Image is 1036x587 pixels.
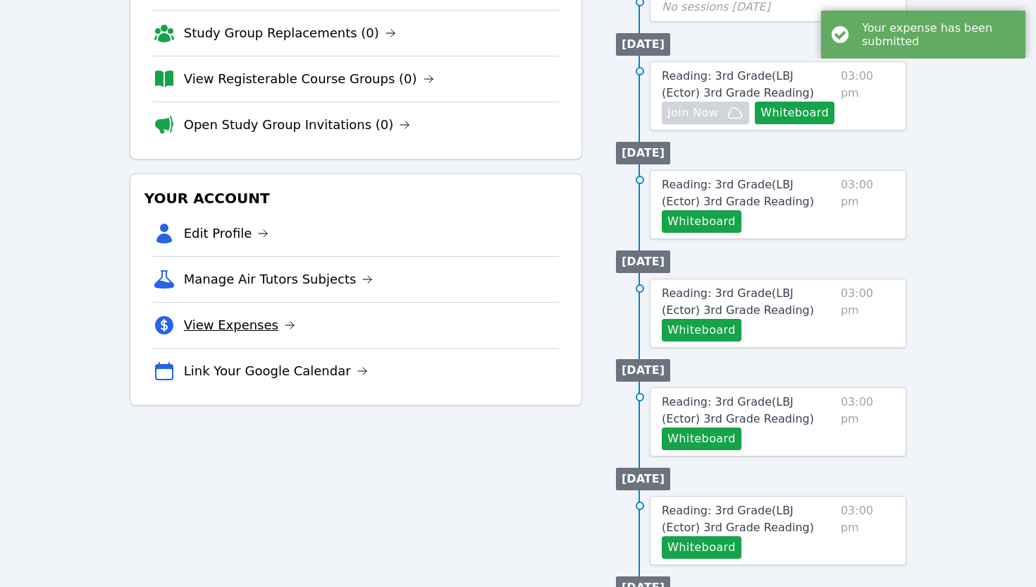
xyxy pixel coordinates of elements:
span: 03:00 pm [841,394,894,450]
span: Reading: 3rd Grade ( LBJ (Ector) 3rd Grade Reading ) [662,69,814,99]
span: Join Now [667,104,718,121]
button: Whiteboard [755,102,834,124]
span: 03:00 pm [841,502,894,559]
a: Reading: 3rd Grade(LBJ (Ector) 3rd Grade Reading) [662,285,835,319]
span: 03:00 pm [841,68,894,124]
a: Reading: 3rd Grade(LBJ (Ector) 3rd Grade Reading) [662,394,835,428]
a: Reading: 3rd Grade(LBJ (Ector) 3rd Grade Reading) [662,68,835,102]
span: 03:00 pm [841,176,894,233]
span: Reading: 3rd Grade ( LBJ (Ector) 3rd Grade Reading ) [662,395,814,425]
li: [DATE] [616,359,670,382]
a: View Expenses [184,315,295,335]
a: Reading: 3rd Grade(LBJ (Ector) 3rd Grade Reading) [662,176,835,210]
li: [DATE] [616,142,670,164]
h3: Your Account [142,186,570,211]
div: Your expense has been submitted [862,21,1015,48]
button: Join Now [662,102,749,124]
a: Reading: 3rd Grade(LBJ (Ector) 3rd Grade Reading) [662,502,835,536]
a: Link Your Google Calendar [184,361,368,381]
span: Reading: 3rd Grade ( LBJ (Ector) 3rd Grade Reading ) [662,286,814,317]
a: Study Group Replacements (0) [184,23,396,43]
a: Manage Air Tutors Subjects [184,270,374,289]
a: View Registerable Course Groups (0) [184,69,434,89]
button: Whiteboard [662,210,741,233]
button: Whiteboard [662,536,741,559]
a: Open Study Group Invitations (0) [184,115,411,135]
a: Edit Profile [184,224,269,243]
li: [DATE] [616,468,670,490]
button: Whiteboard [662,319,741,341]
span: 03:00 pm [841,285,894,341]
li: [DATE] [616,250,670,273]
button: Whiteboard [662,428,741,450]
span: Reading: 3rd Grade ( LBJ (Ector) 3rd Grade Reading ) [662,504,814,534]
li: [DATE] [616,33,670,56]
span: Reading: 3rd Grade ( LBJ (Ector) 3rd Grade Reading ) [662,178,814,208]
